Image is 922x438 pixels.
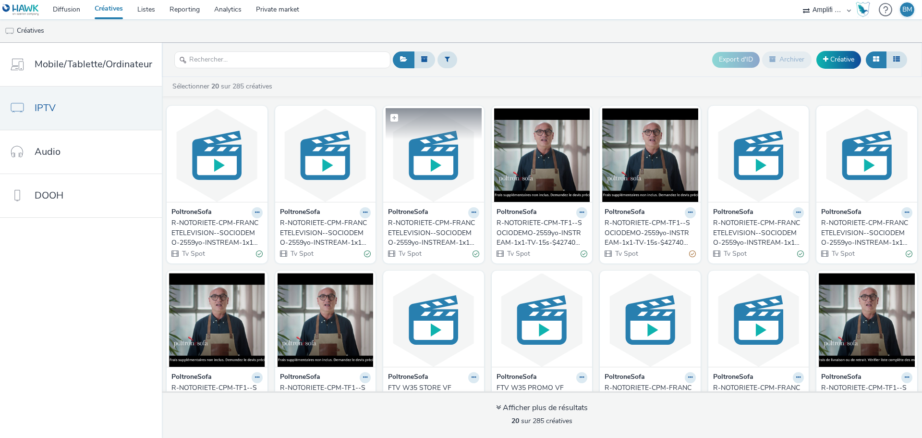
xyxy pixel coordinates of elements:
[602,273,698,367] img: R-NOTORIETE-CPM-FRANCETELEVISION--SOCIODEMO-2559yo-INSTREAM-1x1-TV-15s-P-INSTREAM-1x1-W36PROMO-$x...
[280,372,320,383] strong: PoltroneSofa
[169,273,265,367] img: R-NOTORIETE-CPM-TF1--SOCIODEMO-2559yo-INSTREAM-1x1-TV-15s-P-INSTREAM-1x1-W37Store-$427404871$STOR...
[290,249,314,258] span: Tv Spot
[364,249,371,259] div: Valide
[388,218,475,248] div: R-NOTORIETE-CPM-FRANCETELEVISION--SOCIODEMO-2559yo-INSTREAM-1x1-TV-15s-$427404046$-P-INSTREAM-1x1...
[497,218,584,248] div: R-NOTORIETE-CPM-TF1--SOCIODEMO-2559yo-INSTREAM-1x1-TV-15s-$427404871$-P-INSTREAM-1x1-W38Store
[713,372,753,383] strong: PoltroneSofa
[819,108,915,202] img: R-NOTORIETE-CPM-FRANCETELEVISION--SOCIODEMO-2559yo-INSTREAM-1x1-TV-15s-P-INSTREAM-1x1-W37PROMO-$x...
[821,218,909,248] div: R-NOTORIETE-CPM-FRANCETELEVISION--SOCIODEMO-2559yo-INSTREAM-1x1-TV-15s-P-INSTREAM-1x1-W37PROMO-$x...
[856,2,870,17] img: Hawk Academy
[723,249,747,258] span: Tv Spot
[605,372,645,383] strong: PoltroneSofa
[171,218,259,248] div: R-NOTORIETE-CPM-FRANCETELEVISION--SOCIODEMO-2559yo-INSTREAM-1x1-TV-15s-$427404046$-P-INSTREAM-1x1...
[797,249,804,259] div: Valide
[821,383,912,413] a: R-NOTORIETE-CPM-TF1--SOCIODEMO-2559yo-INSTREAM-1x1-TV-15s-P-INSTREAM-1x1-W36Promo-$427404871$PROMO
[171,383,263,413] a: R-NOTORIETE-CPM-TF1--SOCIODEMO-2559yo-INSTREAM-1x1-TV-15s-P-INSTREAM-1x1-W37Store-$427404871$STORE
[181,249,205,258] span: Tv Spot
[605,383,692,413] div: R-NOTORIETE-CPM-FRANCETELEVISION--SOCIODEMO-2559yo-INSTREAM-1x1-TV-15s-P-INSTREAM-1x1-W36PROMO-$x...
[35,57,152,71] span: Mobile/Tablette/Ordinateur
[386,273,482,367] img: FTV W35 STORE VF visual
[711,108,807,202] img: R-NOTORIETE-CPM-FRANCETELEVISION--SOCIODEMO-2559yo-INSTREAM-1x1-TV-15s-P-INSTREAM-1x1-W37STORE-$x...
[5,26,14,36] img: tv
[388,383,475,393] div: FTV W35 STORE VF
[473,249,479,259] div: Valide
[388,218,479,248] a: R-NOTORIETE-CPM-FRANCETELEVISION--SOCIODEMO-2559yo-INSTREAM-1x1-TV-15s-$427404046$-P-INSTREAM-1x1...
[614,249,638,258] span: Tv Spot
[494,108,590,202] img: R-NOTORIETE-CPM-TF1--SOCIODEMO-2559yo-INSTREAM-1x1-TV-15s-$427404871$-P-INSTREAM-1x1-W38Store visual
[174,51,390,68] input: Rechercher...
[278,273,374,367] img: R-NOTORIETE-CPM-TF1--SOCIODEMO-2559yo-INSTREAM-1x1-TV-15s-P-INSTREAM-1x1-W37Promo-$427404871$PROM...
[388,207,428,218] strong: PoltroneSofa
[831,249,855,258] span: Tv Spot
[856,2,874,17] a: Hawk Academy
[497,383,584,393] div: FTV W35 PROMO VF
[821,207,861,218] strong: PoltroneSofa
[2,4,39,16] img: undefined Logo
[602,108,698,202] img: R-NOTORIETE-CPM-TF1--SOCIODEMO-2559yo-INSTREAM-1x1-TV-15s-$427404871$-P-INSTREAM-1x1-W38Promo visual
[171,372,212,383] strong: PoltroneSofa
[256,249,263,259] div: Valide
[511,416,519,425] strong: 20
[689,249,696,259] div: Partiellement valide
[506,249,530,258] span: Tv Spot
[713,218,804,248] a: R-NOTORIETE-CPM-FRANCETELEVISION--SOCIODEMO-2559yo-INSTREAM-1x1-TV-15s-P-INSTREAM-1x1-W37STORE-$x...
[280,218,371,248] a: R-NOTORIETE-CPM-FRANCETELEVISION--SOCIODEMO-2559yo-INSTREAM-1x1-TV-15s-$427404046$-P-INSTREAM-1x1...
[171,82,276,91] a: Sélectionner sur 285 créatives
[278,108,374,202] img: R-NOTORIETE-CPM-FRANCETELEVISION--SOCIODEMO-2559yo-INSTREAM-1x1-TV-15s-$427404046$-P-INSTREAM-1x1...
[712,52,760,67] button: Export d'ID
[497,207,537,218] strong: PoltroneSofa
[713,207,753,218] strong: PoltroneSofa
[819,273,915,367] img: R-NOTORIETE-CPM-TF1--SOCIODEMO-2559yo-INSTREAM-1x1-TV-15s-P-INSTREAM-1x1-W36Promo-$427404871$PROM...
[886,51,907,68] button: Liste
[711,273,807,367] img: R-NOTORIETE-CPM-FRANCETELEVISION--SOCIODEMO-2559yo-INSTREAM-1x1-TV-15s-P-INSTREAM-1x1-W36STORE-$x...
[398,249,422,258] span: Tv Spot
[762,51,812,68] button: Archiver
[821,383,909,413] div: R-NOTORIETE-CPM-TF1--SOCIODEMO-2559yo-INSTREAM-1x1-TV-15s-P-INSTREAM-1x1-W36Promo-$427404871$PROMO
[171,218,263,248] a: R-NOTORIETE-CPM-FRANCETELEVISION--SOCIODEMO-2559yo-INSTREAM-1x1-TV-15s-$427404046$-P-INSTREAM-1x1...
[35,101,56,115] span: IPTV
[169,108,265,202] img: R-NOTORIETE-CPM-FRANCETELEVISION--SOCIODEMO-2559yo-INSTREAM-1x1-TV-15s-$427404046$-P-INSTREAM-1x1...
[386,108,482,202] img: R-NOTORIETE-CPM-FRANCETELEVISION--SOCIODEMO-2559yo-INSTREAM-1x1-TV-15s-$427404046$-P-INSTREAM-1x1...
[821,372,861,383] strong: PoltroneSofa
[821,218,912,248] a: R-NOTORIETE-CPM-FRANCETELEVISION--SOCIODEMO-2559yo-INSTREAM-1x1-TV-15s-P-INSTREAM-1x1-W37PROMO-$x...
[906,249,912,259] div: Valide
[713,383,801,413] div: R-NOTORIETE-CPM-FRANCETELEVISION--SOCIODEMO-2559yo-INSTREAM-1x1-TV-15s-P-INSTREAM-1x1-W36STORE-$x...
[211,82,219,91] strong: 20
[497,383,588,393] a: FTV W35 PROMO VF
[605,383,696,413] a: R-NOTORIETE-CPM-FRANCETELEVISION--SOCIODEMO-2559yo-INSTREAM-1x1-TV-15s-P-INSTREAM-1x1-W36PROMO-$x...
[388,372,428,383] strong: PoltroneSofa
[902,2,912,17] div: BM
[605,218,692,248] div: R-NOTORIETE-CPM-TF1--SOCIODEMO-2559yo-INSTREAM-1x1-TV-15s-$427404871$-P-INSTREAM-1x1-W38Promo
[497,372,537,383] strong: PoltroneSofa
[280,383,367,413] div: R-NOTORIETE-CPM-TF1--SOCIODEMO-2559yo-INSTREAM-1x1-TV-15s-P-INSTREAM-1x1-W37Promo-$427404871$PROMO
[713,218,801,248] div: R-NOTORIETE-CPM-FRANCETELEVISION--SOCIODEMO-2559yo-INSTREAM-1x1-TV-15s-P-INSTREAM-1x1-W37STORE-$x...
[497,218,588,248] a: R-NOTORIETE-CPM-TF1--SOCIODEMO-2559yo-INSTREAM-1x1-TV-15s-$427404871$-P-INSTREAM-1x1-W38Store
[581,249,587,259] div: Valide
[35,188,63,202] span: DOOH
[35,145,61,159] span: Audio
[280,383,371,413] a: R-NOTORIETE-CPM-TF1--SOCIODEMO-2559yo-INSTREAM-1x1-TV-15s-P-INSTREAM-1x1-W37Promo-$427404871$PROMO
[171,383,259,413] div: R-NOTORIETE-CPM-TF1--SOCIODEMO-2559yo-INSTREAM-1x1-TV-15s-P-INSTREAM-1x1-W37Store-$427404871$STORE
[816,51,861,68] a: Créative
[605,207,645,218] strong: PoltroneSofa
[496,402,588,413] div: Afficher plus de résultats
[280,207,320,218] strong: PoltroneSofa
[494,273,590,367] img: FTV W35 PROMO VF visual
[866,51,886,68] button: Grille
[605,218,696,248] a: R-NOTORIETE-CPM-TF1--SOCIODEMO-2559yo-INSTREAM-1x1-TV-15s-$427404871$-P-INSTREAM-1x1-W38Promo
[388,383,479,393] a: FTV W35 STORE VF
[511,416,572,425] span: sur 285 créatives
[171,207,212,218] strong: PoltroneSofa
[280,218,367,248] div: R-NOTORIETE-CPM-FRANCETELEVISION--SOCIODEMO-2559yo-INSTREAM-1x1-TV-15s-$427404046$-P-INSTREAM-1x1...
[713,383,804,413] a: R-NOTORIETE-CPM-FRANCETELEVISION--SOCIODEMO-2559yo-INSTREAM-1x1-TV-15s-P-INSTREAM-1x1-W36STORE-$x...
